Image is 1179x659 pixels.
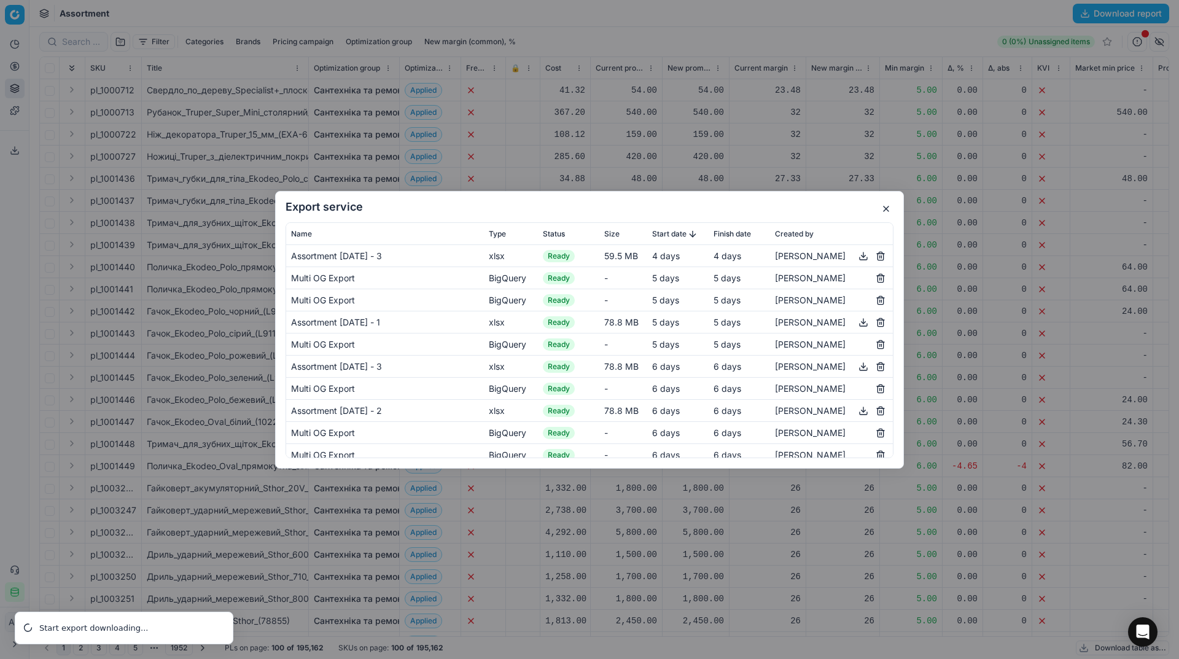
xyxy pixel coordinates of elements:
[543,294,575,306] span: Ready
[489,382,533,394] div: BigQuery
[775,425,888,440] div: [PERSON_NAME]
[604,271,642,284] div: -
[775,337,888,351] div: [PERSON_NAME]
[775,248,888,263] div: [PERSON_NAME]
[775,359,888,373] div: [PERSON_NAME]
[714,449,741,459] span: 6 days
[291,271,479,284] div: Multi OG Export
[604,360,642,372] div: 78.8 MB
[604,426,642,439] div: -
[775,381,888,396] div: [PERSON_NAME]
[604,316,642,328] div: 78.8 MB
[286,201,893,213] h2: Export service
[714,250,741,260] span: 4 days
[652,338,679,349] span: 5 days
[291,249,479,262] div: Assortment [DATE] - 3
[291,382,479,394] div: Multi OG Export
[543,272,575,284] span: Ready
[714,405,741,415] span: 6 days
[291,360,479,372] div: Assortment [DATE] - 3
[543,383,575,395] span: Ready
[489,338,533,350] div: BigQuery
[291,338,479,350] div: Multi OG Export
[775,447,888,462] div: [PERSON_NAME]
[604,382,642,394] div: -
[489,294,533,306] div: BigQuery
[652,405,680,415] span: 6 days
[714,361,741,371] span: 6 days
[652,449,680,459] span: 6 days
[291,316,479,328] div: Assortment [DATE] - 1
[543,338,575,351] span: Ready
[543,316,575,329] span: Ready
[775,228,814,238] span: Created by
[291,448,479,461] div: Multi OG Export
[543,405,575,417] span: Ready
[543,361,575,373] span: Ready
[489,249,533,262] div: xlsx
[714,272,741,283] span: 5 days
[604,404,642,416] div: 78.8 MB
[652,427,680,437] span: 6 days
[714,228,751,238] span: Finish date
[714,316,741,327] span: 5 days
[604,228,620,238] span: Size
[714,427,741,437] span: 6 days
[775,292,888,307] div: [PERSON_NAME]
[714,294,741,305] span: 5 days
[775,403,888,418] div: [PERSON_NAME]
[652,250,680,260] span: 4 days
[543,449,575,461] span: Ready
[543,427,575,439] span: Ready
[543,228,565,238] span: Status
[652,294,679,305] span: 5 days
[652,272,679,283] span: 5 days
[489,448,533,461] div: BigQuery
[489,271,533,284] div: BigQuery
[652,383,680,393] span: 6 days
[775,314,888,329] div: [PERSON_NAME]
[543,250,575,262] span: Ready
[489,228,506,238] span: Type
[652,361,680,371] span: 6 days
[291,228,312,238] span: Name
[489,404,533,416] div: xlsx
[604,338,642,350] div: -
[489,360,533,372] div: xlsx
[291,404,479,416] div: Assortment [DATE] - 2
[291,294,479,306] div: Multi OG Export
[714,383,741,393] span: 6 days
[604,294,642,306] div: -
[489,426,533,439] div: BigQuery
[652,228,687,238] span: Start date
[775,270,888,285] div: [PERSON_NAME]
[714,338,741,349] span: 5 days
[291,426,479,439] div: Multi OG Export
[652,316,679,327] span: 5 days
[604,448,642,461] div: -
[489,316,533,328] div: xlsx
[687,227,699,240] button: Sorted by Start date descending
[604,249,642,262] div: 59.5 MB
